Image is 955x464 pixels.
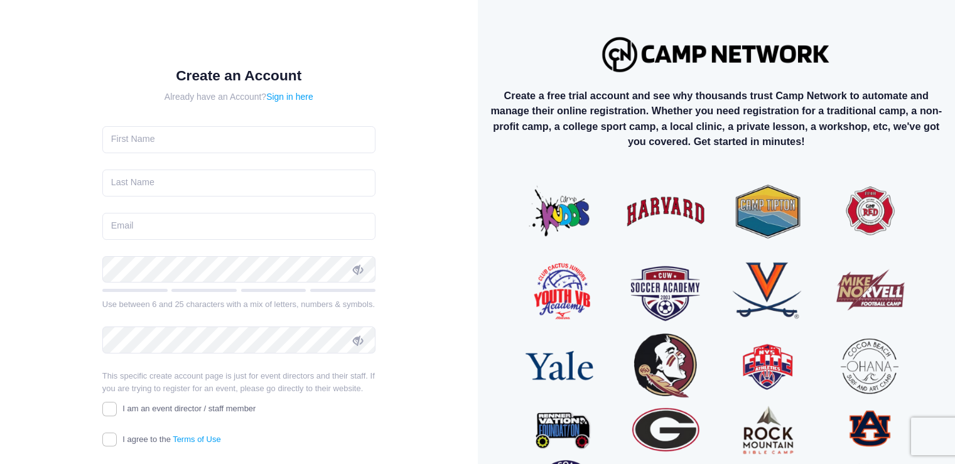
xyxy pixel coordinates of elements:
[102,402,117,416] input: I am an event director / staff member
[122,404,256,413] span: I am an event director / staff member
[122,434,220,444] span: I agree to the
[102,170,375,197] input: Last Name
[596,31,836,78] img: Logo
[102,298,375,311] div: Use between 6 and 25 characters with a mix of letters, numbers & symbols.
[102,370,375,394] p: This specific create account page is just for event directors and their staff. If you are trying ...
[102,126,375,153] input: First Name
[266,92,313,102] a: Sign in here
[102,67,375,84] h1: Create an Account
[173,434,221,444] a: Terms of Use
[488,88,945,149] p: Create a free trial account and see why thousands trust Camp Network to automate and manage their...
[102,433,117,447] input: I agree to theTerms of Use
[102,90,375,104] div: Already have an Account?
[102,213,375,240] input: Email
